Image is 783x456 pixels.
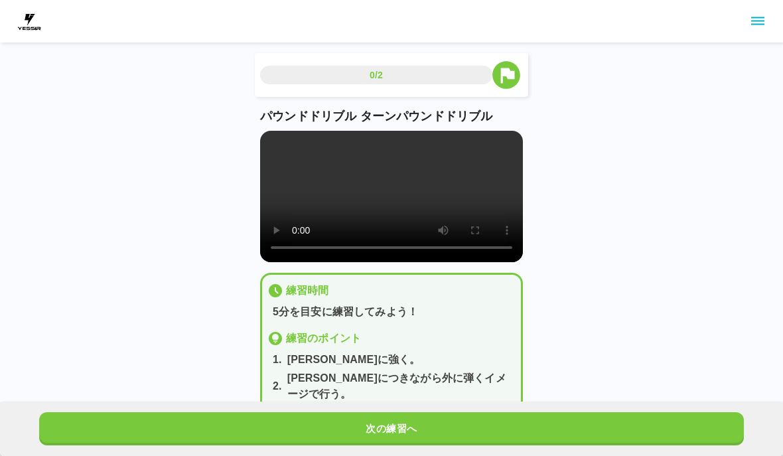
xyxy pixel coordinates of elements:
[370,68,383,82] p: 0/2
[287,370,516,402] p: [PERSON_NAME]につきながら外に弾くイメージで行う。
[286,283,329,299] p: 練習時間
[747,10,769,33] button: sidemenu
[286,331,361,346] p: 練習のポイント
[260,108,523,125] p: パウンドドリブル ターンパウンドドリブル
[273,304,516,320] p: 5分を目安に練習してみよう！
[273,378,282,394] p: 2 .
[287,352,421,368] p: [PERSON_NAME]に強く。
[16,8,42,35] img: dummy
[273,352,282,368] p: 1 .
[39,412,744,445] button: 次の練習へ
